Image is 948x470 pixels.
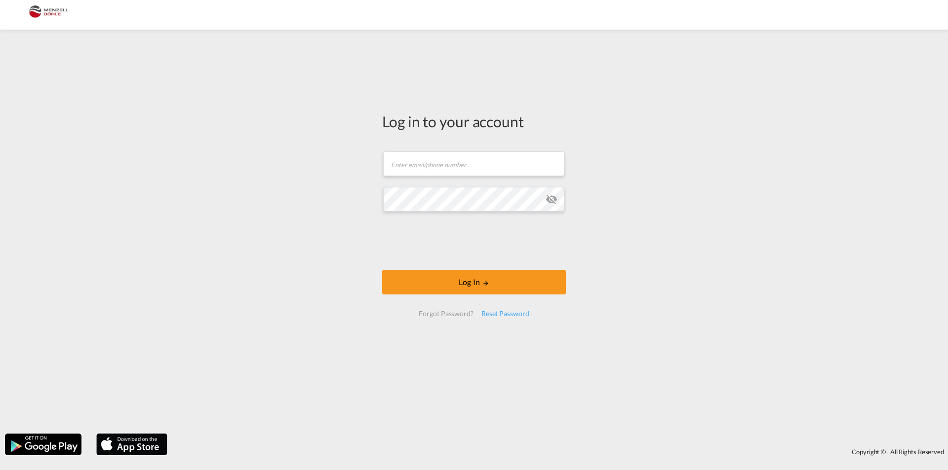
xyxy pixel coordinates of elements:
[15,4,81,26] img: 5c2b1670644e11efba44c1e626d722bd.JPG
[172,443,948,460] div: Copyright © . All Rights Reserved
[95,433,168,456] img: apple.png
[477,305,533,323] div: Reset Password
[382,270,566,294] button: LOGIN
[415,305,477,323] div: Forgot Password?
[546,193,557,205] md-icon: icon-eye-off
[382,111,566,132] div: Log in to your account
[4,433,82,456] img: google.png
[399,221,549,260] iframe: reCAPTCHA
[383,151,564,176] input: Enter email/phone number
